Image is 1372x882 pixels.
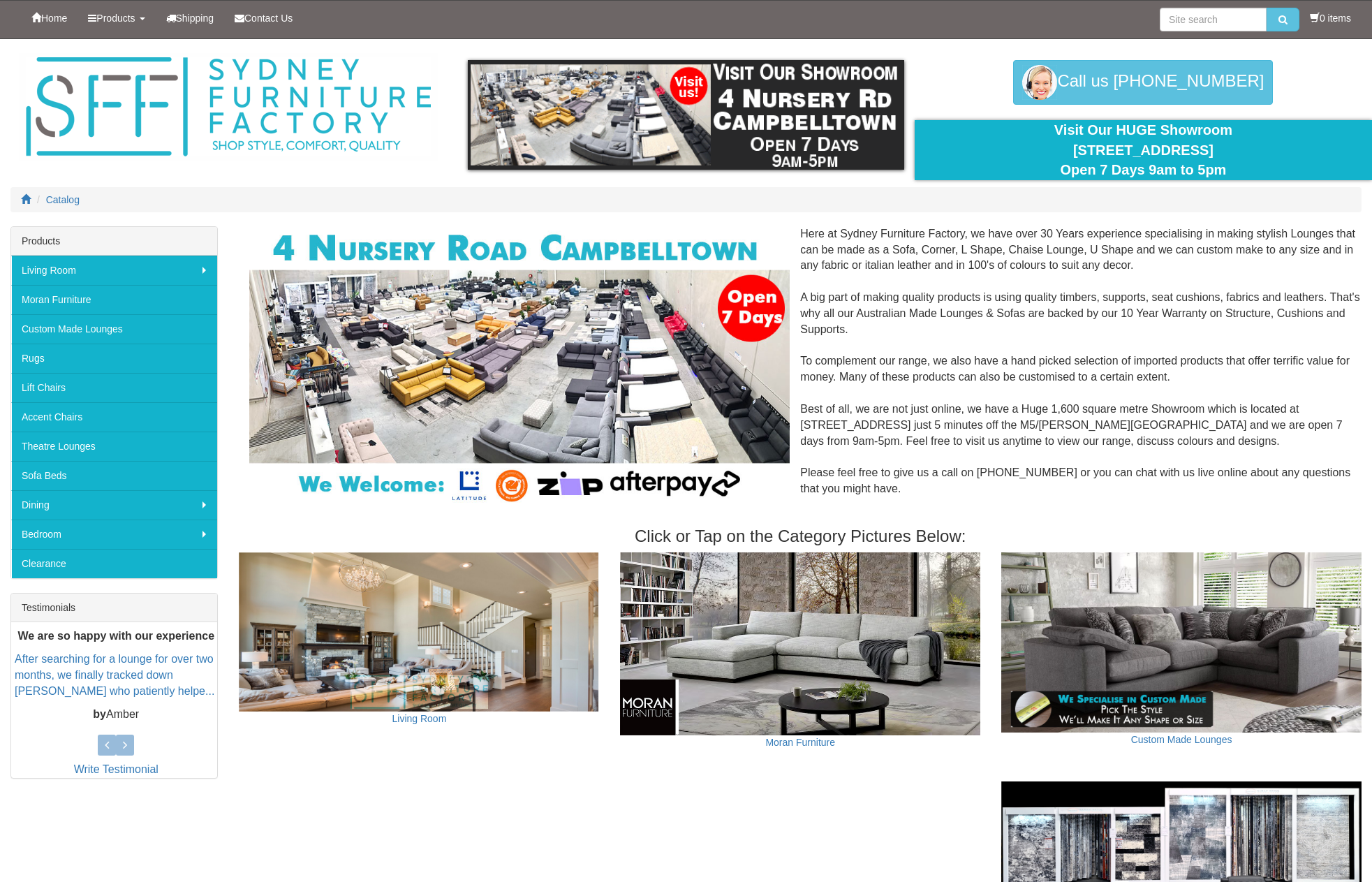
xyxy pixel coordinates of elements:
[11,594,217,622] div: Testimonials
[41,13,67,24] span: Home
[11,402,217,432] a: Accent Chairs
[239,226,1362,513] div: Here at Sydney Furniture Factory, we have over 30 Years experience specialising in making stylish...
[392,713,446,724] a: Living Room
[11,314,217,344] a: Custom Made Lounges
[78,1,155,36] a: Products
[15,653,214,697] a: After searching for a lounge for over two months, we finally tracked down [PERSON_NAME] who patie...
[239,552,599,711] img: Living Room
[11,490,217,520] a: Dining
[11,344,217,373] a: Rugs
[74,763,158,775] a: Write Testimonial
[239,527,1362,545] h3: Click or Tap on the Category Pictures Below:
[15,707,217,723] p: Amber
[1160,8,1267,31] input: Site search
[176,13,214,24] span: Shipping
[244,13,293,24] span: Contact Us
[96,13,135,24] span: Products
[93,708,106,720] b: by
[11,227,217,256] div: Products
[11,256,217,285] a: Living Room
[11,373,217,402] a: Lift Chairs
[11,285,217,314] a: Moran Furniture
[1310,11,1351,25] li: 0 items
[46,194,80,205] a: Catalog
[468,60,904,170] img: showroom.gif
[765,737,835,748] a: Moran Furniture
[11,520,217,549] a: Bedroom
[21,1,78,36] a: Home
[224,1,303,36] a: Contact Us
[11,432,217,461] a: Theatre Lounges
[620,552,980,735] img: Moran Furniture
[11,549,217,578] a: Clearance
[1131,734,1232,745] a: Custom Made Lounges
[19,53,438,161] img: Sydney Furniture Factory
[925,120,1362,180] div: Visit Our HUGE Showroom [STREET_ADDRESS] Open 7 Days 9am to 5pm
[1001,552,1362,733] img: Custom Made Lounges
[11,461,217,490] a: Sofa Beds
[249,226,790,507] img: Corner Modular Lounges
[17,630,214,642] b: We are so happy with our experience
[156,1,225,36] a: Shipping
